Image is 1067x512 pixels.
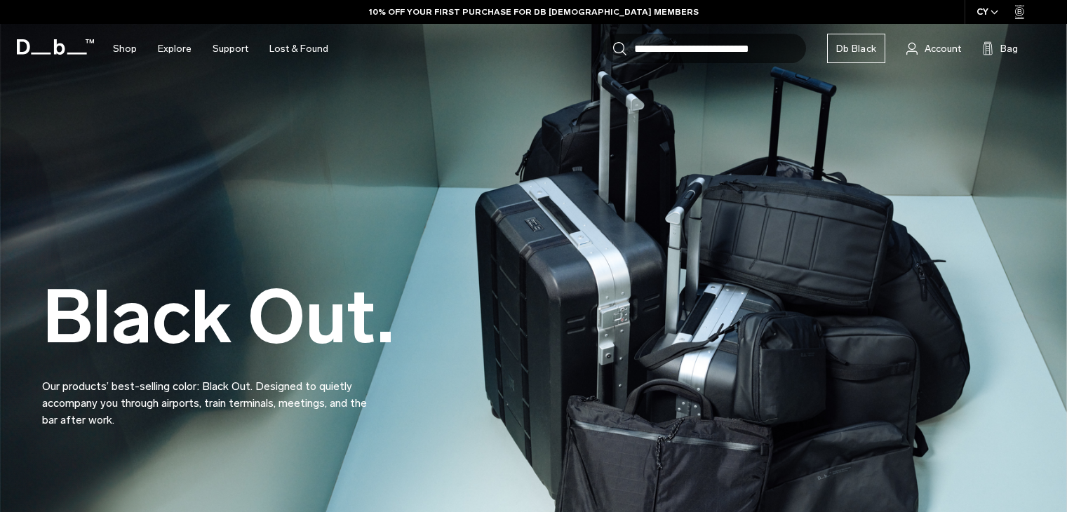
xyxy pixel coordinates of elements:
a: Support [213,24,248,74]
h2: Black Out. [42,281,394,354]
a: Account [906,40,961,57]
a: Explore [158,24,192,74]
span: Account [925,41,961,56]
a: 10% OFF YOUR FIRST PURCHASE FOR DB [DEMOGRAPHIC_DATA] MEMBERS [369,6,699,18]
a: Shop [113,24,137,74]
nav: Main Navigation [102,24,339,74]
button: Bag [982,40,1018,57]
span: Bag [1000,41,1018,56]
a: Lost & Found [269,24,328,74]
p: Our products’ best-selling color: Black Out. Designed to quietly accompany you through airports, ... [42,361,379,429]
a: Db Black [827,34,885,63]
